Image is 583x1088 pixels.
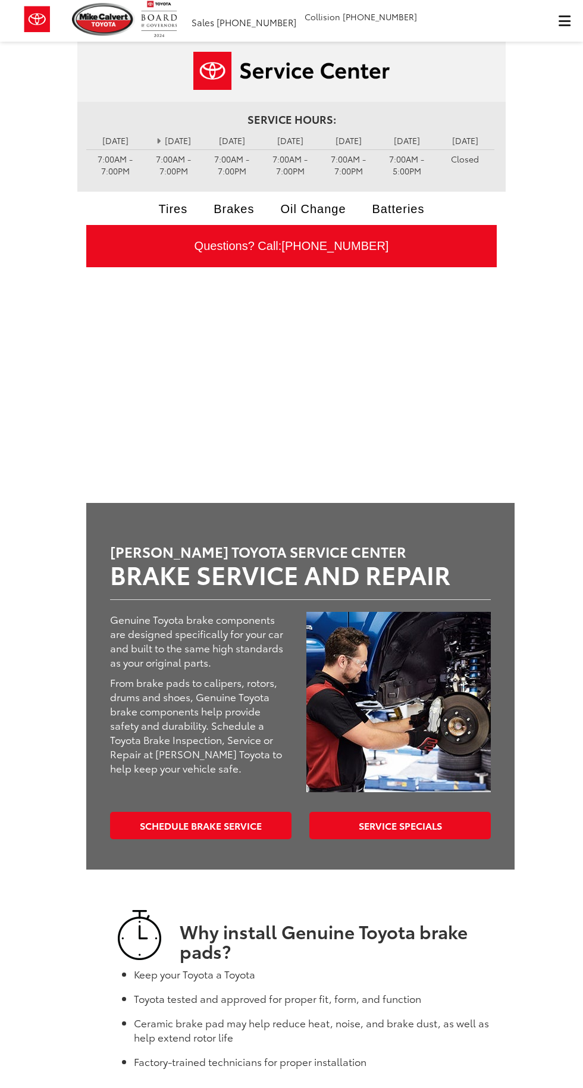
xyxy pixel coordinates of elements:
a: Oil Change [271,202,355,215]
td: [DATE] [203,132,261,149]
a: Batteries [363,202,434,215]
li: Factory-trained technicians for proper installation [134,1054,491,1078]
td: [DATE] [261,132,319,149]
td: [DATE] [145,132,203,149]
p: From brake pads to calipers, rotors, drums and shoes, Genuine Toyota brake components help provid... [110,675,491,775]
td: 7:00AM - 7:00PM [203,149,261,180]
a: Schedule Brake Service [110,812,291,839]
li: Toyota tested and approved for proper fit, form, and function [134,991,491,1015]
img: Genuine Toyota Brake Pads | Mike Calvert Toyota in Houston TX [110,909,170,960]
li: Ceramic brake pad may help reduce heat, noise, and brake dust, as well as help extend rotor life [134,1015,491,1054]
h2: Brake Service And Repair [110,533,491,587]
td: 7:00AM - 7:00PM [319,149,378,180]
td: Closed [436,149,494,168]
img: Service Center | Mike Calvert Toyota in Houston TX [306,612,491,792]
td: 7:00AM - 7:00PM [261,149,319,180]
td: [DATE] [86,132,145,149]
td: 7:00AM - 7:00PM [145,149,203,180]
span: Collision [305,11,340,23]
h5: Why install Genuine Toyota brake pads? [110,921,491,961]
a: Tires [150,202,197,215]
span: [PHONE_NUMBER] [217,15,296,29]
li: Keep your Toyota a Toyota [134,967,491,991]
span: Sales [192,15,214,29]
a: Brakes [205,202,263,215]
a: Questions? Call:[PHONE_NUMBER] [86,225,497,267]
span: [PHONE_NUMBER] [281,239,388,252]
a: Service Center | Mike Calvert Toyota in Houston TX [86,52,497,90]
h4: Service Hours: [86,114,497,126]
td: [DATE] [319,132,378,149]
td: 7:00AM - 7:00PM [86,149,145,180]
a: Service Specials [309,812,491,839]
span: [PERSON_NAME] Toyota Service Center [110,541,406,561]
p: Genuine Toyota brake components are designed specifically for your car and built to the same high... [110,612,491,669]
td: [DATE] [436,132,494,149]
div: Questions? Call: [86,225,497,267]
img: Mike Calvert Toyota [72,3,135,36]
td: [DATE] [378,132,436,149]
td: 7:00AM - 5:00PM [378,149,436,180]
span: [PHONE_NUMBER] [343,11,417,23]
img: Service Center | Mike Calvert Toyota in Houston TX [193,52,390,90]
